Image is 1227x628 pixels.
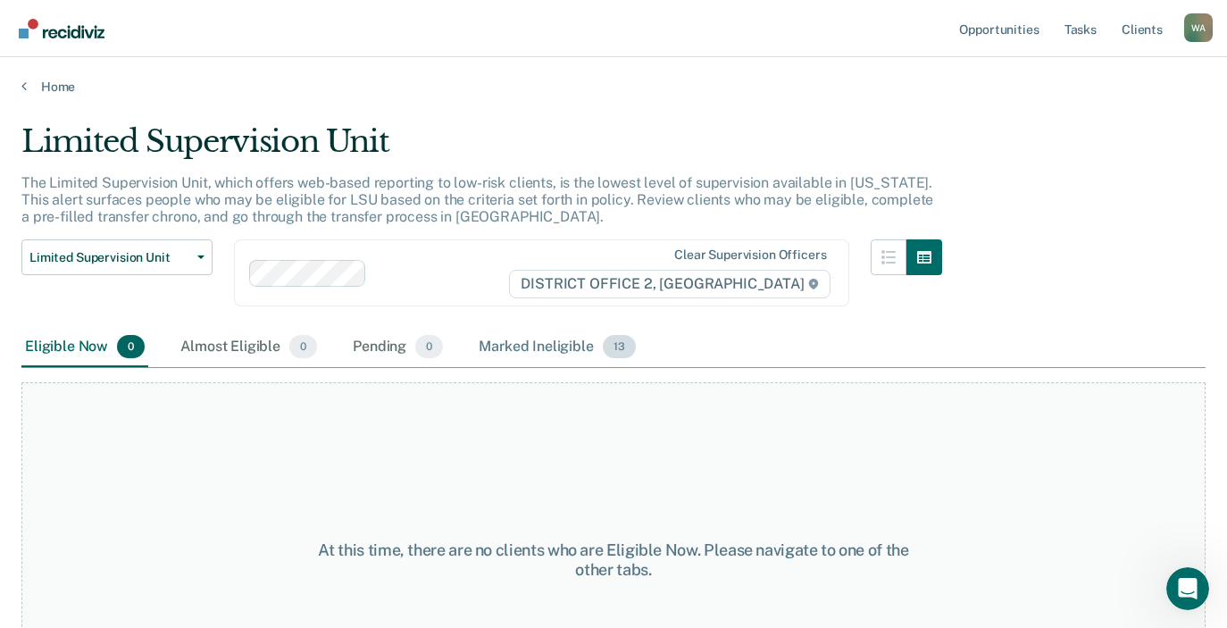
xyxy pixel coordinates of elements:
button: Upload attachment [85,491,99,506]
div: We are so excited to announce a brand new feature: 📣 [37,195,321,230]
textarea: Message… [15,454,342,484]
div: W A [1184,13,1213,42]
button: Home [280,7,313,41]
div: Pending0 [349,328,447,367]
div: Almost Eligible0 [177,328,321,367]
span: Limited Supervision Unit [29,250,190,265]
div: Kim says… [14,103,343,287]
iframe: Intercom live chat [1166,567,1209,610]
button: Emoji picker [28,491,42,506]
div: Close [313,7,346,39]
div: Hi [PERSON_NAME], [37,168,321,186]
span: 0 [289,335,317,358]
p: The Limited Supervision Unit, which offers web-based reporting to low-risk clients, is the lowest... [21,174,933,225]
img: Profile image for Kim [51,10,79,38]
div: At this time, there are no clients who are Eligible Now. Please navigate to one of the other tabs. [318,540,909,579]
span: from Recidiviz [176,132,258,146]
a: Home [21,79,1206,95]
div: Marked Ineligible13 [475,328,639,367]
img: Profile image for Kim [37,125,65,154]
button: Profile dropdown button [1184,13,1213,42]
span: DISTRICT OFFICE 2, [GEOGRAPHIC_DATA] [509,270,830,298]
button: go back [12,7,46,41]
div: Limited Supervision Unit [21,123,942,174]
span: 0 [117,335,145,358]
button: Start recording [113,491,128,506]
div: Profile image for Kim[PERSON_NAME]from RecidivizHi [PERSON_NAME],We are so excited to announce a ... [14,103,343,265]
div: Clear supervision officers [674,247,826,263]
span: [PERSON_NAME] [79,132,176,146]
button: Send a message… [306,484,335,513]
button: Gif picker [56,491,71,506]
div: Eligible Now0 [21,328,148,367]
p: Active 30m ago [87,22,178,40]
h1: [PERSON_NAME] [87,9,203,22]
span: 0 [415,335,443,358]
img: Recidiviz [19,19,104,38]
button: Limited Supervision Unit [21,239,213,275]
span: 13 [603,335,636,358]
